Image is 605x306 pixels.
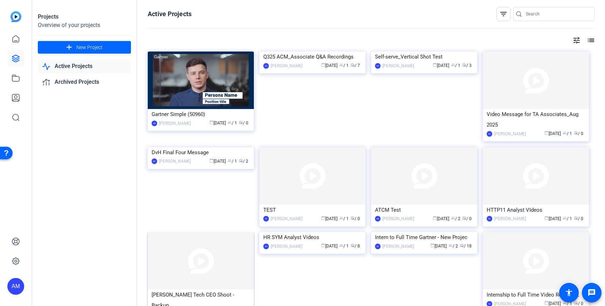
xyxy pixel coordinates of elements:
[209,120,214,124] span: calendar_today
[38,59,131,74] a: Active Projects
[321,63,325,67] span: calendar_today
[271,215,302,222] div: [PERSON_NAME]
[7,278,24,295] div: AM
[462,216,466,220] span: radio
[382,215,414,222] div: [PERSON_NAME]
[430,243,434,247] span: calendar_today
[574,301,578,305] span: radio
[228,120,232,124] span: group
[382,62,414,69] div: [PERSON_NAME]
[487,205,585,215] div: HTTP11 Analyst VIdeos
[451,63,460,68] span: / 1
[38,75,131,89] a: Archived Projects
[487,216,492,222] div: RK
[460,244,472,249] span: / 18
[494,130,526,137] div: [PERSON_NAME]
[375,216,381,222] div: EM
[375,244,381,249] div: DK
[152,121,157,126] div: AM
[152,147,250,158] div: DvH Final Four Message
[38,21,131,29] div: Overview of your projects
[451,63,455,67] span: group
[239,159,248,164] span: / 2
[239,121,248,125] span: / 0
[563,216,567,220] span: group
[263,244,269,249] div: RH
[544,301,561,306] span: [DATE]
[228,158,232,163] span: group
[263,216,269,222] div: KS
[239,120,243,124] span: radio
[430,244,447,249] span: [DATE]
[239,158,243,163] span: radio
[433,216,437,220] span: calendar_today
[209,158,214,163] span: calendar_today
[339,63,349,68] span: / 1
[587,288,596,297] mat-icon: message
[321,216,325,220] span: calendar_today
[460,243,464,247] span: radio
[76,44,103,51] span: New Project
[574,131,578,135] span: radio
[451,216,455,220] span: group
[159,120,191,127] div: [PERSON_NAME]
[350,216,360,221] span: / 0
[339,243,343,247] span: group
[433,63,449,68] span: [DATE]
[271,62,302,69] div: [PERSON_NAME]
[574,301,583,306] span: / 0
[462,63,466,67] span: radio
[159,158,191,165] div: [PERSON_NAME]
[382,243,414,250] div: [PERSON_NAME]
[350,63,355,67] span: radio
[574,131,583,136] span: / 0
[586,36,594,45] mat-icon: list
[152,109,250,120] div: Gartner Simple (50960)
[544,131,549,135] span: calendar_today
[228,159,237,164] span: / 1
[38,13,131,21] div: Projects
[433,216,449,221] span: [DATE]
[321,63,338,68] span: [DATE]
[565,288,573,297] mat-icon: accessibility
[350,244,360,249] span: / 8
[448,244,458,249] span: / 2
[339,216,349,221] span: / 1
[572,36,581,45] mat-icon: tune
[339,216,343,220] span: group
[263,232,362,243] div: HR SYM Analyst Videos
[271,243,302,250] div: [PERSON_NAME]
[563,131,572,136] span: / 1
[350,216,355,220] span: radio
[574,216,578,220] span: radio
[321,243,325,247] span: calendar_today
[544,131,561,136] span: [DATE]
[526,10,589,18] input: Search
[487,290,585,300] div: Internship to Full Time Video Record - L
[339,244,349,249] span: / 1
[375,205,473,215] div: ATCM Test
[152,158,157,164] div: MC
[375,232,473,243] div: Intern to Full Time Gartner - New Projec
[563,216,572,221] span: / 1
[263,205,362,215] div: TEST
[563,301,572,306] span: / 1
[263,63,269,69] div: DK
[544,216,549,220] span: calendar_today
[487,109,585,130] div: Video Message for TA Associates_Aug 2025
[462,216,472,221] span: / 0
[11,11,21,22] img: blue-gradient.svg
[350,63,360,68] span: / 7
[544,216,561,221] span: [DATE]
[209,121,226,125] span: [DATE]
[148,10,192,18] h1: Active Projects
[209,159,226,164] span: [DATE]
[487,131,492,137] div: DK
[494,215,526,222] div: [PERSON_NAME]
[499,10,508,18] mat-icon: filter_list
[321,216,338,221] span: [DATE]
[451,216,460,221] span: / 2
[263,52,362,62] div: Q325 ACM_Associate Q&A Recordings
[563,131,567,135] span: group
[375,63,381,69] div: DK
